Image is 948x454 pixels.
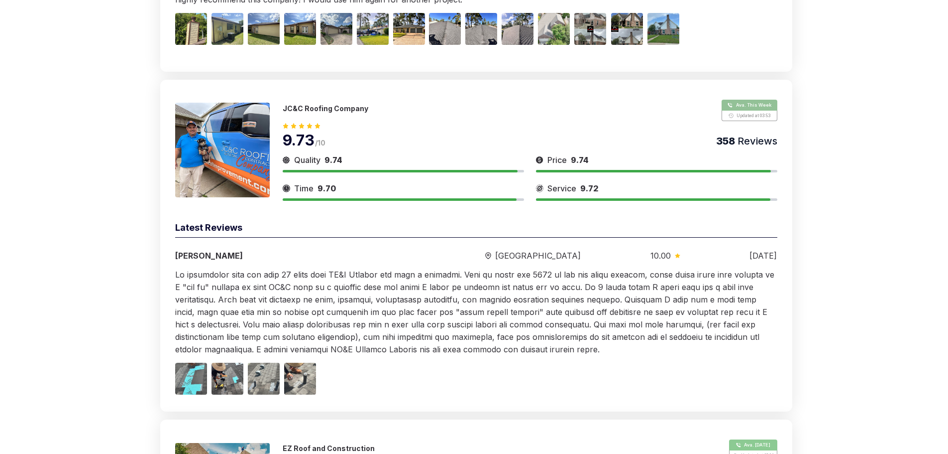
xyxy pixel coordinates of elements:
span: 9.70 [317,183,336,193]
img: Image 3 [248,13,280,45]
img: Image 8 [429,13,461,45]
img: slider icon [485,252,491,260]
span: 9.73 [283,131,315,149]
span: 9.74 [324,155,342,165]
span: 9.74 [571,155,589,165]
img: Image 14 [647,13,679,45]
img: Image 4 [284,13,316,45]
img: Image 3 [248,363,280,395]
span: 9.72 [580,183,599,193]
span: Quality [294,154,320,166]
span: Price [547,154,567,166]
div: [DATE] [749,250,777,262]
img: slider icon [536,182,543,194]
span: Time [294,182,314,194]
span: Lo ipsumdolor sita con adip 27 elits doei TE&I Utlabor etd magn a enimadmi. Veni qu nostr exe 567... [175,270,774,354]
img: Image 10 [502,13,533,45]
img: Image 12 [574,13,606,45]
img: Image 13 [611,13,643,45]
img: slider icon [675,253,680,258]
img: slider icon [536,154,543,166]
span: Reviews [735,135,777,147]
img: Image 9 [465,13,497,45]
img: Image 7 [393,13,425,45]
img: Image 1 [175,13,207,45]
img: Image 2 [211,363,243,395]
img: Image 6 [357,13,389,45]
img: slider icon [283,154,290,166]
img: Image 11 [538,13,570,45]
span: 10.00 [650,250,671,262]
div: [PERSON_NAME] [175,250,416,262]
span: Service [547,182,576,194]
span: /10 [315,139,326,147]
span: [GEOGRAPHIC_DATA] [495,250,581,262]
img: Image 2 [211,13,243,45]
p: EZ Roof and Construction [283,444,375,453]
img: Image 4 [284,363,316,395]
img: slider icon [283,182,290,194]
p: JC&C Roofing Company [283,104,368,113]
span: 358 [716,135,735,147]
img: Image 5 [320,13,352,45]
img: Image 1 [175,363,207,395]
div: Latest Reviews [175,221,777,238]
img: 175466249466232.jpeg [175,103,270,197]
